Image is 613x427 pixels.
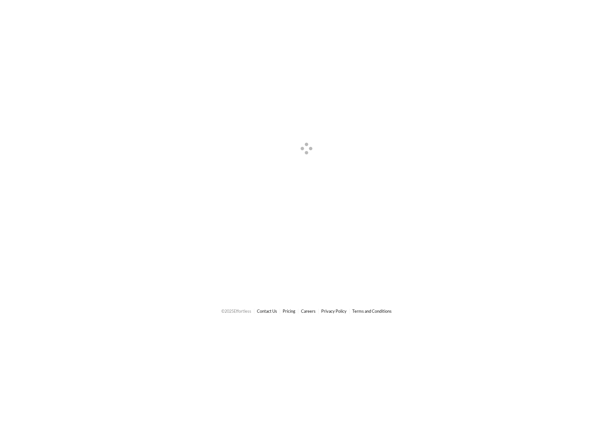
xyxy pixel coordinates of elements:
[321,308,347,314] a: Privacy Policy
[221,308,251,314] span: © 2025 Effortless
[257,308,277,314] a: Contact Us
[283,308,295,314] a: Pricing
[301,308,316,314] a: Careers
[352,308,392,314] a: Terms and Conditions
